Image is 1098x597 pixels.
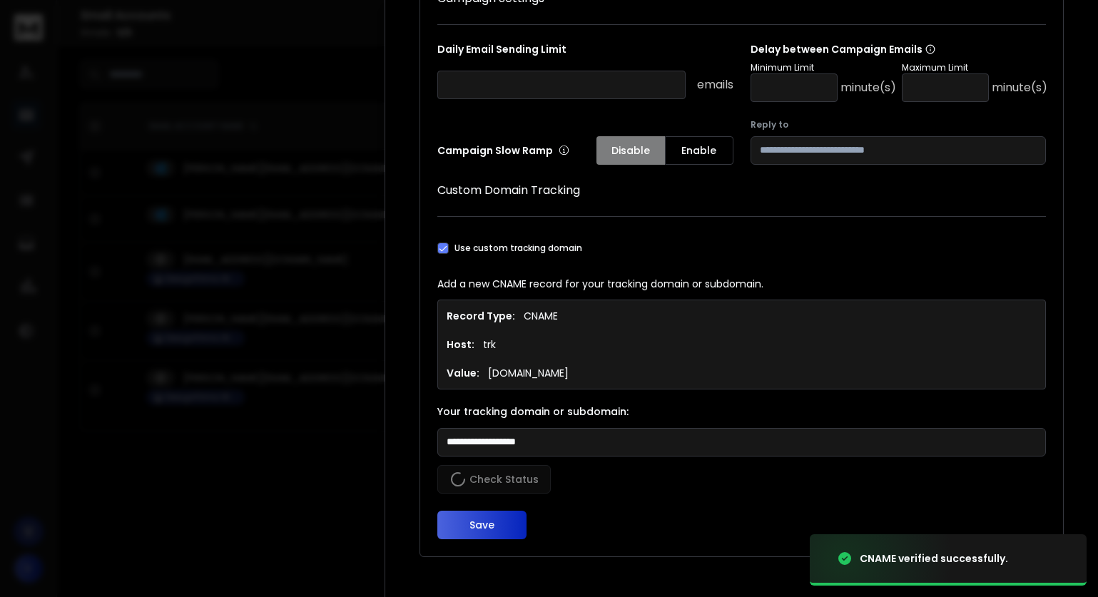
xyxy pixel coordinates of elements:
p: minute(s) [840,79,896,96]
p: Minimum Limit [751,62,896,73]
button: Disable [596,136,665,165]
label: Reply to [751,119,1047,131]
h1: Value: [447,366,479,380]
button: Save [437,511,527,539]
button: Enable [665,136,733,165]
label: Use custom tracking domain [454,243,582,254]
div: CNAME verified successfully. [860,551,1008,566]
p: Delay between Campaign Emails [751,42,1047,56]
label: Your tracking domain or subdomain: [437,407,1046,417]
p: emails [697,76,733,93]
p: minute(s) [992,79,1047,96]
h1: Custom Domain Tracking [437,182,1046,199]
p: Campaign Slow Ramp [437,143,569,158]
h1: Host: [447,337,474,352]
p: CNAME [524,309,558,323]
p: trk [483,337,496,352]
p: Maximum Limit [902,62,1047,73]
h1: Record Type: [447,309,515,323]
p: Daily Email Sending Limit [437,42,733,62]
p: [DOMAIN_NAME] [488,366,569,380]
p: Add a new CNAME record for your tracking domain or subdomain. [437,277,1046,291]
